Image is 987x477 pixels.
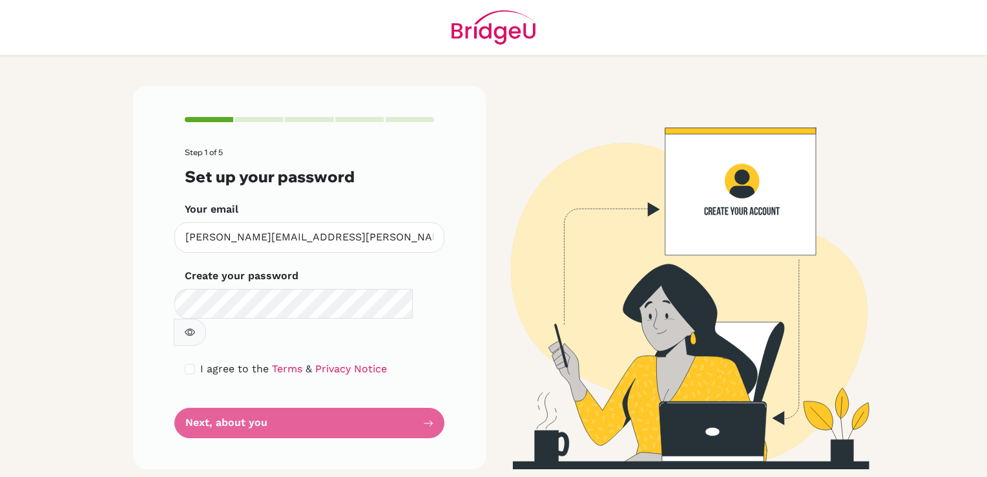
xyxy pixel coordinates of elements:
[185,268,298,284] label: Create your password
[185,202,238,217] label: Your email
[174,222,444,253] input: Insert your email*
[185,147,223,157] span: Step 1 of 5
[306,363,312,375] span: &
[200,363,269,375] span: I agree to the
[315,363,387,375] a: Privacy Notice
[185,167,434,186] h3: Set up your password
[272,363,302,375] a: Terms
